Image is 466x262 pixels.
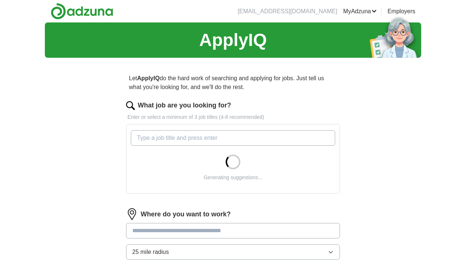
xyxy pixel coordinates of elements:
div: Generating suggestions... [204,174,262,181]
p: Let do the hard work of searching and applying for jobs. Just tell us what you're looking for, an... [126,71,340,95]
strong: ApplyIQ [137,75,159,81]
label: Where do you want to work? [141,209,231,219]
span: 25 mile radius [132,248,169,256]
button: 25 mile radius [126,244,340,260]
label: What job are you looking for? [138,100,231,110]
img: Adzuna logo [51,3,113,20]
img: location.png [126,208,138,220]
p: Enter or select a minimum of 3 job titles (4-8 recommended) [126,113,340,121]
li: [EMAIL_ADDRESS][DOMAIN_NAME] [238,7,337,16]
a: Employers [387,7,415,16]
a: MyAdzuna [343,7,377,16]
img: search.png [126,101,135,110]
input: Type a job title and press enter [131,130,335,146]
h1: ApplyIQ [199,27,267,53]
